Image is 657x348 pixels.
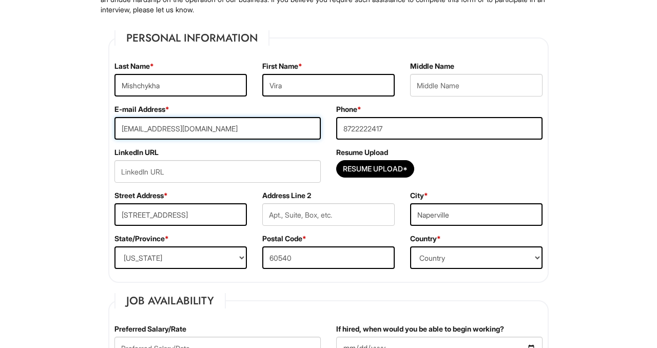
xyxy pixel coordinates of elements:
[114,190,168,201] label: Street Address
[114,234,169,244] label: State/Province
[262,203,395,226] input: Apt., Suite, Box, etc.
[114,117,321,140] input: E-mail Address
[410,246,543,269] select: Country
[262,190,311,201] label: Address Line 2
[336,104,361,114] label: Phone
[114,104,169,114] label: E-mail Address
[114,246,247,269] select: State/Province
[336,160,414,178] button: Resume Upload*Resume Upload*
[410,74,543,96] input: Middle Name
[114,147,159,158] label: LinkedIn URL
[114,160,321,183] input: LinkedIn URL
[262,234,306,244] label: Postal Code
[262,61,302,71] label: First Name
[336,147,388,158] label: Resume Upload
[410,203,543,226] input: City
[262,74,395,96] input: First Name
[336,117,543,140] input: Phone
[262,246,395,269] input: Postal Code
[114,61,154,71] label: Last Name
[114,293,226,308] legend: Job Availability
[410,190,428,201] label: City
[336,324,504,334] label: If hired, when would you be able to begin working?
[410,61,454,71] label: Middle Name
[114,324,186,334] label: Preferred Salary/Rate
[410,234,441,244] label: Country
[114,74,247,96] input: Last Name
[114,30,269,46] legend: Personal Information
[114,203,247,226] input: Street Address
